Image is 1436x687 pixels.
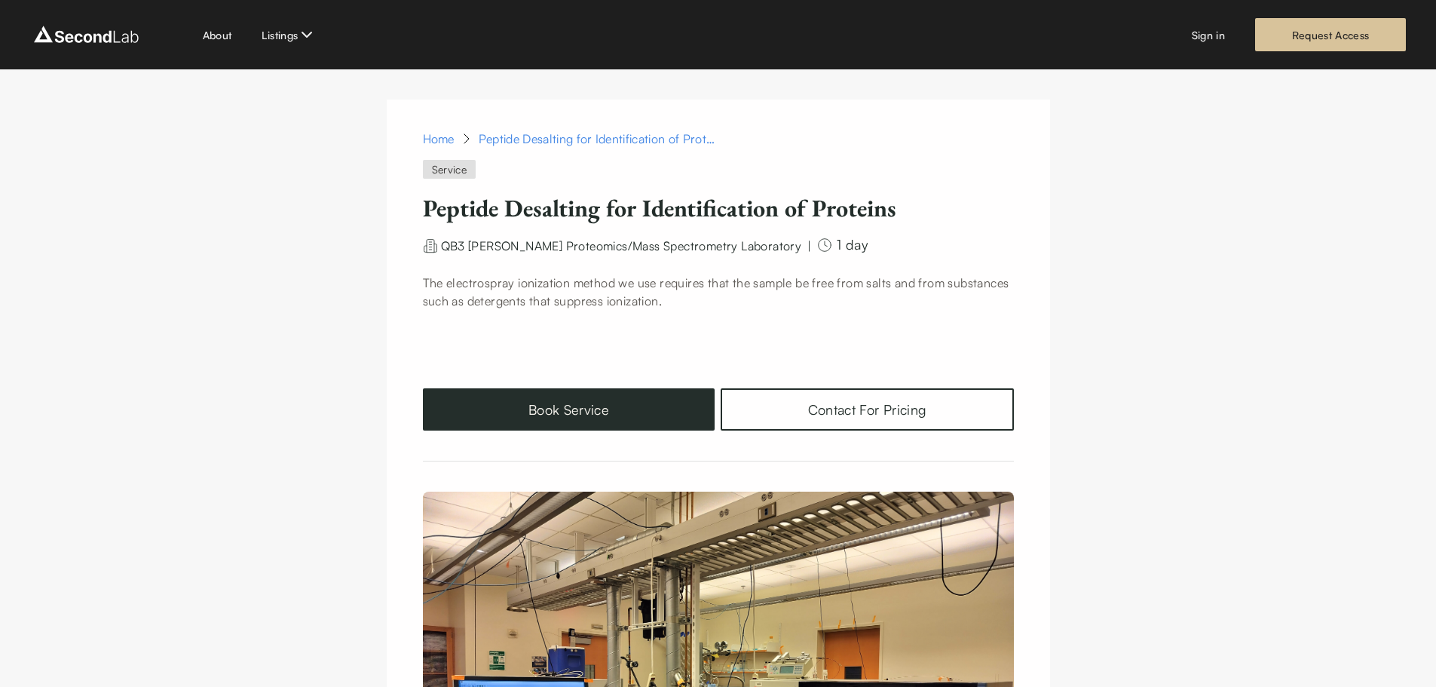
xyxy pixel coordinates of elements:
div: | [807,237,811,255]
a: Sign in [1192,27,1225,43]
a: Home [423,130,455,148]
a: QB3 [PERSON_NAME] Proteomics/Mass Spectrometry Laboratory [441,237,802,252]
h1: Peptide Desalting for Identification of Proteins [423,193,1014,223]
span: 1 day [837,237,868,253]
a: About [203,27,232,43]
p: The electrospray ionization method we use requires that the sample be free from salts and from su... [423,274,1014,310]
a: Request Access [1255,18,1406,51]
button: Book Service [423,388,715,431]
span: Service [423,160,476,179]
button: Listings [262,26,316,44]
div: Peptide Desalting for Identification of Proteins [479,130,720,148]
a: Contact For Pricing [721,388,1013,431]
img: logo [30,23,142,47]
span: QB3 [PERSON_NAME] Proteomics/Mass Spectrometry Laboratory [441,238,802,253]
